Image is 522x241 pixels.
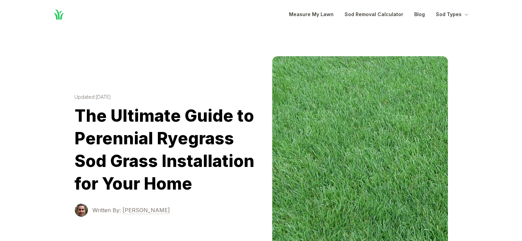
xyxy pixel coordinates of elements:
a: Blog [414,10,425,19]
img: Terrance Sowell photo [74,203,88,217]
h1: The Ultimate Guide to Perennial Ryegrass Sod Grass Installation for Your Home [74,105,261,195]
a: Written By: [PERSON_NAME] [92,206,170,214]
a: Measure My Lawn [289,10,334,19]
a: Sod Removal Calculator [345,10,403,19]
span: [PERSON_NAME] [123,207,170,214]
time: Updated: [DATE] [74,94,261,100]
button: Sod Types [436,10,470,19]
